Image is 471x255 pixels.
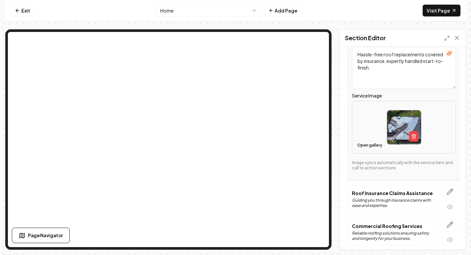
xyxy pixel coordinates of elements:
p: Commercial Roofing Services [352,223,435,229]
p: Reliable roofing solutions ensuring safety and longevity for your business. [352,231,435,241]
p: Roof Insurance Claims Assistance [352,190,435,196]
button: Page Navigator [12,228,70,243]
a: Exit [11,5,35,16]
a: Visit Page [423,5,460,16]
h2: Section Editor [345,33,386,42]
p: Image syncs automatically with the service hero and call to action sections [352,160,456,171]
span: Page Navigator [28,232,63,239]
button: Add Page [264,5,302,16]
p: Guiding you through insurance claims with ease and expertise. [352,198,435,208]
img: image [387,110,421,144]
label: Service Image [352,92,456,99]
button: Open gallery [355,140,384,151]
